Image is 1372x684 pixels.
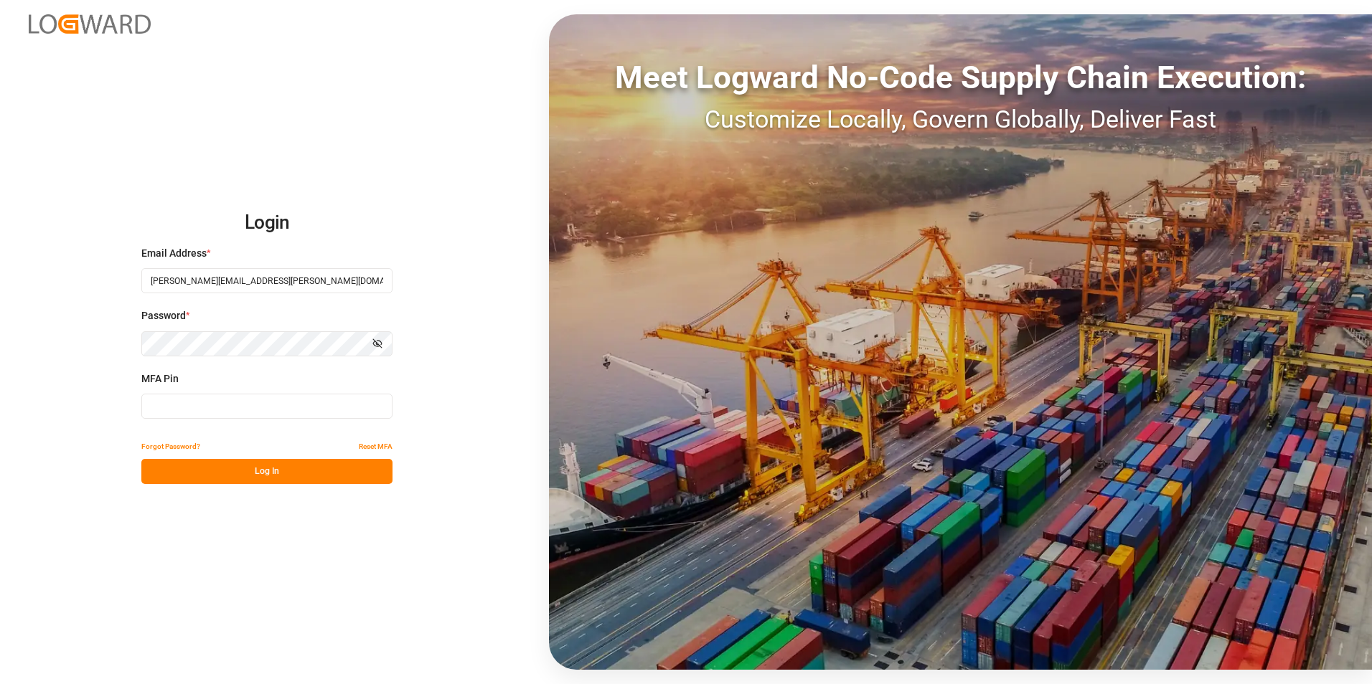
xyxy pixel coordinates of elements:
h2: Login [141,200,393,246]
img: Logward_new_orange.png [29,14,151,34]
button: Reset MFA [359,434,393,459]
span: Password [141,308,186,323]
button: Forgot Password? [141,434,200,459]
span: Email Address [141,246,207,261]
span: MFA Pin [141,371,179,386]
button: Log In [141,459,393,484]
input: Enter your email [141,268,393,293]
div: Customize Locally, Govern Globally, Deliver Fast [549,101,1372,138]
div: Meet Logward No-Code Supply Chain Execution: [549,54,1372,101]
